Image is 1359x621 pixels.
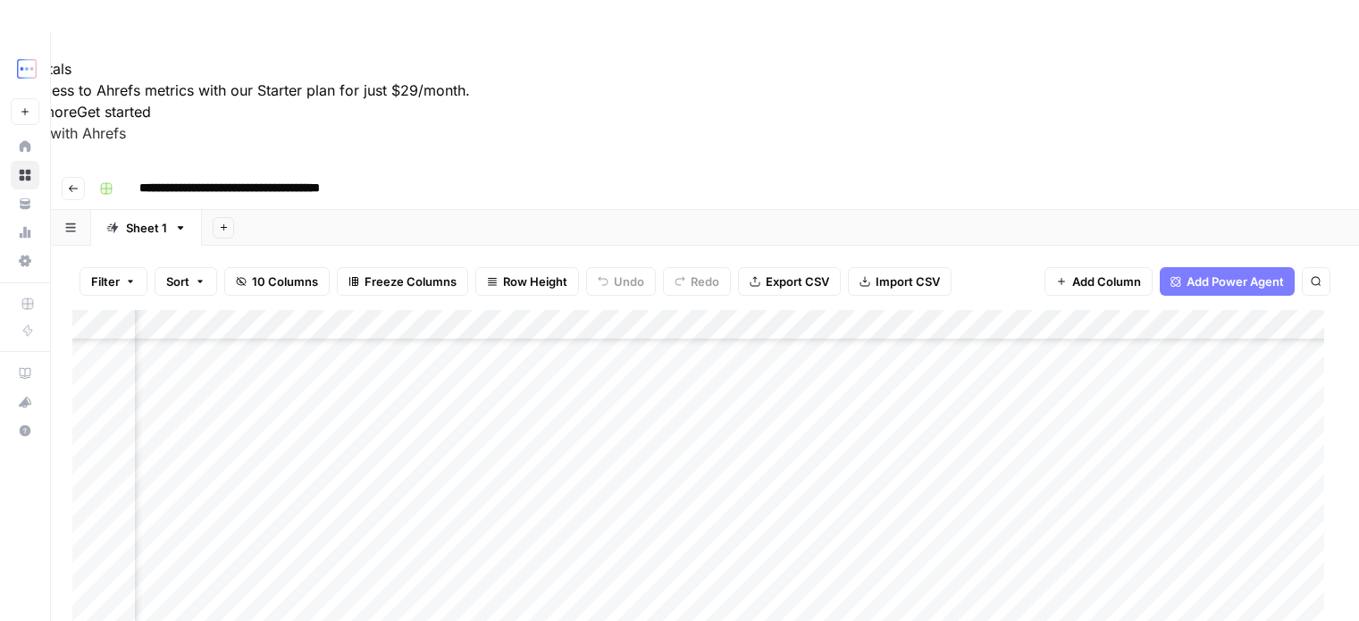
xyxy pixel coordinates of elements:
span: Freeze Columns [365,273,457,290]
button: Export CSV [738,267,841,296]
button: Add Column [1044,267,1153,296]
a: Sheet 1 [91,210,202,246]
button: Get started [77,101,151,122]
a: Your Data [11,189,39,218]
button: Undo [586,267,656,296]
a: Usage [11,218,39,247]
span: Row Height [503,273,567,290]
button: Row Height [475,267,579,296]
button: 10 Columns [224,267,330,296]
button: Help + Support [11,416,39,445]
button: Sort [155,267,217,296]
button: What's new? [11,388,39,416]
button: Redo [663,267,731,296]
div: Sheet 1 [126,219,167,237]
span: Import CSV [876,273,940,290]
span: Sort [166,273,189,290]
span: Export CSV [766,273,829,290]
button: Freeze Columns [337,267,468,296]
button: Import CSV [848,267,952,296]
span: 10 Columns [252,273,318,290]
span: Undo [614,273,644,290]
span: Add Column [1072,273,1141,290]
a: AirOps Academy [11,359,39,388]
button: Filter [80,267,147,296]
span: Filter [91,273,120,290]
a: Settings [11,247,39,275]
span: Add Power Agent [1187,273,1284,290]
button: Add Power Agent [1160,267,1295,296]
span: Redo [691,273,719,290]
a: Browse [11,161,39,189]
div: What's new? [12,389,38,415]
